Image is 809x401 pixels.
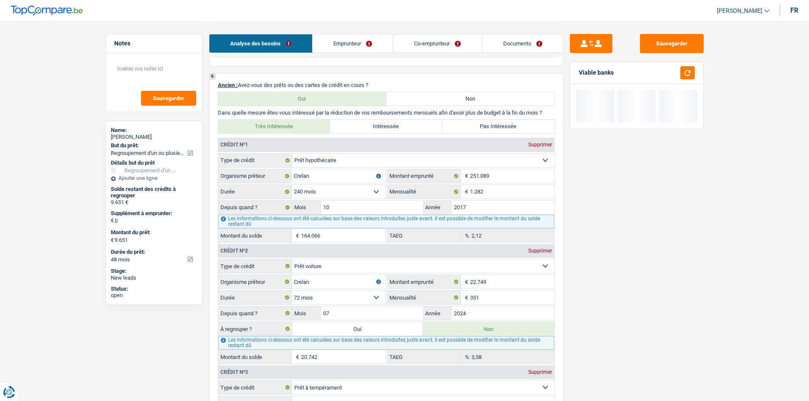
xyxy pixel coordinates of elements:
a: Co-emprunteur [393,34,482,53]
a: Emprunteur [313,34,393,53]
a: Analyse des besoins [209,34,312,53]
label: Montant du solde [218,229,292,242]
label: Oui [218,92,386,106]
label: TAEG [387,229,461,242]
label: Année [423,201,452,214]
label: Montant emprunté [387,169,461,183]
p: Avez-vous des prêts ou des cartes de crédit en cours ? [218,82,555,88]
span: Sauvegarder [153,95,184,101]
label: Depuis quand ? [218,201,292,214]
img: TopCompare Logo [11,6,83,16]
span: [PERSON_NAME] [717,7,762,14]
label: Depuis quand ? [218,306,292,320]
div: Supprimer [526,248,554,253]
div: Status: [111,286,197,292]
div: Les informations ci-dessous ont été calculées sur base des valeurs introduites juste avant. Il es... [218,215,554,228]
label: Mois [292,306,321,320]
div: Supprimer [526,370,554,375]
div: [PERSON_NAME] [111,134,197,140]
button: Sauvegarder [141,91,196,106]
div: fr [790,6,798,14]
span: € [461,291,470,304]
label: But du prêt: [111,142,195,149]
span: € [461,169,470,183]
label: Type de crédit [218,154,292,167]
span: € [111,237,114,244]
label: À regrouper ? [218,322,292,336]
div: Crédit nº1 [218,142,250,147]
label: Montant du solde [218,350,292,364]
div: New leads [111,275,197,281]
input: MM [321,201,423,214]
label: Durée [218,185,292,199]
div: Supprimer [526,142,554,147]
label: Pas Intéressée [442,120,554,133]
div: 6 [209,73,216,80]
span: € [461,275,470,289]
span: € [292,229,301,242]
input: AAAA [452,201,554,214]
div: Détails but du prêt [111,160,197,166]
label: Type de crédit [218,259,292,273]
div: Stage: [111,268,197,275]
label: Type de crédit [218,381,292,394]
div: 9.651 € [111,199,197,206]
div: Crédit nº2 [218,248,250,253]
div: Name: [111,127,197,134]
label: Non [386,92,554,106]
div: Viable banks [579,69,614,76]
label: Mois [292,201,321,214]
label: Mensualité [387,185,461,199]
span: % [461,229,471,242]
h5: Notes [114,40,194,47]
label: Organisme prêteur [218,275,292,289]
label: Très Intéressée [218,120,330,133]
p: Dans quelle mesure êtes-vous intéressé par la réduction de vos remboursements mensuels afin d'avo... [218,109,555,116]
label: Supplément à emprunter: [111,210,195,217]
label: Intéressée [330,120,442,133]
label: Durée [218,291,292,304]
div: Ajouter une ligne [111,175,197,181]
input: MM [321,306,423,320]
div: open [111,292,197,299]
label: Montant emprunté [387,275,461,289]
label: Durée du prêt: [111,249,195,255]
label: Non [423,322,554,336]
span: € [292,350,301,364]
a: [PERSON_NAME] [710,4,770,18]
a: Documents [482,34,563,53]
div: Solde restant des crédits à regrouper [111,186,197,199]
label: Montant du prêt: [111,229,195,236]
label: TAEG [387,350,461,364]
label: Organisme prêteur [218,169,292,183]
span: % [461,350,471,364]
span: € [111,217,114,224]
span: Ancien : [218,82,238,88]
label: Oui [292,322,423,336]
button: Sauvegarder [640,34,704,53]
label: Mensualité [387,291,461,304]
div: Les informations ci-dessous ont été calculées sur base des valeurs introduites juste avant. Il es... [218,336,554,350]
input: AAAA [452,306,554,320]
div: Crédit nº3 [218,370,250,375]
label: Année [423,306,452,320]
span: € [461,185,470,199]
